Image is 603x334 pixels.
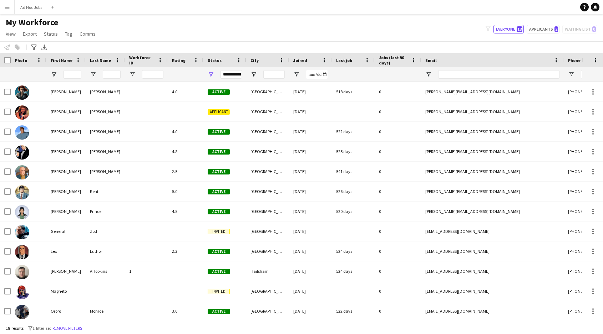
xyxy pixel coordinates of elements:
[246,241,289,261] div: [GEOGRAPHIC_DATA]
[86,122,125,141] div: [PERSON_NAME]
[77,29,98,38] a: Comms
[208,249,230,254] span: Active
[332,202,375,221] div: 520 days
[421,202,564,221] div: [PERSON_NAME][EMAIL_ADDRESS][DOMAIN_NAME]
[46,221,86,241] div: General
[375,221,421,241] div: 0
[332,301,375,321] div: 522 days
[15,265,29,279] img: Luke AHopkins
[168,162,203,181] div: 2.5
[375,281,421,301] div: 0
[289,122,332,141] div: [DATE]
[86,142,125,161] div: [PERSON_NAME]
[46,142,86,161] div: [PERSON_NAME]
[86,261,125,281] div: AHopkins
[32,325,51,331] span: 1 filter set
[379,55,408,66] span: Jobs (last 90 days)
[46,182,86,201] div: [PERSON_NAME]
[246,162,289,181] div: [GEOGRAPHIC_DATA]
[421,281,564,301] div: [EMAIL_ADDRESS][DOMAIN_NAME]
[208,149,230,155] span: Active
[493,25,524,33] button: Everyone18
[421,261,564,281] div: [EMAIL_ADDRESS][DOMAIN_NAME]
[86,221,125,241] div: Zod
[375,102,421,121] div: 0
[421,241,564,261] div: [EMAIL_ADDRESS][DOMAIN_NAME]
[421,122,564,141] div: [PERSON_NAME][EMAIL_ADDRESS][DOMAIN_NAME]
[15,58,27,63] span: Photo
[168,142,203,161] div: 4.8
[246,281,289,301] div: [GEOGRAPHIC_DATA]
[86,182,125,201] div: Kent
[246,82,289,101] div: [GEOGRAPHIC_DATA]
[421,82,564,101] div: [PERSON_NAME][EMAIL_ADDRESS][DOMAIN_NAME]
[421,301,564,321] div: [EMAIL_ADDRESS][DOMAIN_NAME]
[62,29,75,38] a: Tag
[425,58,437,63] span: Email
[208,269,230,274] span: Active
[421,221,564,241] div: [EMAIL_ADDRESS][DOMAIN_NAME]
[15,205,29,219] img: Diana Prince
[15,305,29,319] img: Ororo Monroe
[375,182,421,201] div: 0
[46,241,86,261] div: Lex
[103,70,121,79] input: Last Name Filter Input
[46,281,86,301] div: Magneto
[90,58,111,63] span: Last Name
[86,162,125,181] div: [PERSON_NAME]
[6,31,16,37] span: View
[15,285,29,299] img: Magneto
[15,165,29,179] img: Charles Xavier
[15,125,29,140] img: Benjamin Grimm
[375,301,421,321] div: 0
[208,289,230,294] span: Invited
[421,142,564,161] div: [PERSON_NAME][EMAIL_ADDRESS][DOMAIN_NAME]
[15,185,29,199] img: Clark Kent
[40,43,49,52] app-action-btn: Export XLSX
[15,225,29,239] img: General Zod
[15,0,48,14] button: Ad Hoc Jobs
[554,26,558,32] span: 2
[527,25,559,33] button: Applicants2
[375,162,421,181] div: 0
[246,102,289,121] div: [GEOGRAPHIC_DATA]
[293,71,300,78] button: Open Filter Menu
[46,82,86,101] div: [PERSON_NAME]
[168,122,203,141] div: 4.0
[246,301,289,321] div: [GEOGRAPHIC_DATA]
[246,182,289,201] div: [GEOGRAPHIC_DATA]
[425,71,432,78] button: Open Filter Menu
[332,82,375,101] div: 518 days
[41,29,61,38] a: Status
[289,261,332,281] div: [DATE]
[65,31,72,37] span: Tag
[375,241,421,261] div: 0
[46,261,86,281] div: [PERSON_NAME]
[332,182,375,201] div: 526 days
[51,58,72,63] span: First Name
[44,31,58,37] span: Status
[289,241,332,261] div: [DATE]
[46,301,86,321] div: Ororo
[289,102,332,121] div: [DATE]
[51,71,57,78] button: Open Filter Menu
[375,142,421,161] div: 0
[375,261,421,281] div: 0
[172,58,186,63] span: Rating
[15,85,29,100] img: Amanda Briggs
[246,142,289,161] div: [GEOGRAPHIC_DATA]
[129,71,136,78] button: Open Filter Menu
[208,89,230,95] span: Active
[90,71,96,78] button: Open Filter Menu
[289,202,332,221] div: [DATE]
[336,58,352,63] span: Last job
[375,82,421,101] div: 0
[421,182,564,201] div: [PERSON_NAME][EMAIL_ADDRESS][DOMAIN_NAME]
[289,182,332,201] div: [DATE]
[168,241,203,261] div: 2.3
[250,71,257,78] button: Open Filter Menu
[208,71,214,78] button: Open Filter Menu
[208,189,230,194] span: Active
[289,221,332,241] div: [DATE]
[246,122,289,141] div: [GEOGRAPHIC_DATA]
